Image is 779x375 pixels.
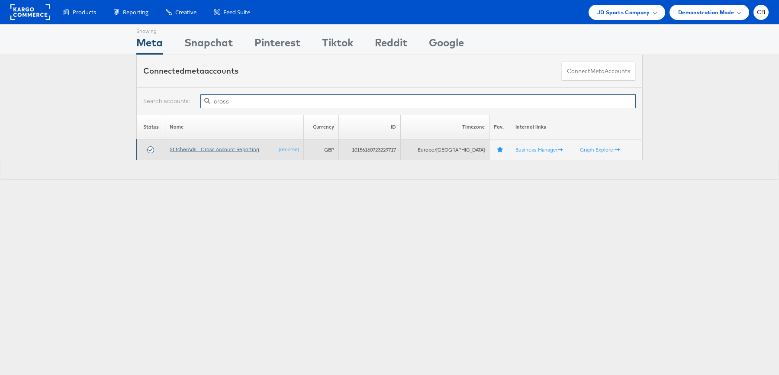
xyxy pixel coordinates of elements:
span: meta [590,67,605,75]
span: Products [73,8,96,16]
span: Creative [175,8,196,16]
span: Demonstration Mode [678,8,734,17]
th: Timezone [401,115,489,139]
span: CB [757,10,766,15]
div: Connected accounts [143,65,238,77]
a: Business Manager [515,146,563,153]
a: (rename) [279,146,299,153]
input: Filter [200,94,636,108]
td: 10156160723229717 [339,139,401,160]
div: Tiktok [322,35,353,55]
th: Status [137,115,165,139]
span: Reporting [123,8,148,16]
span: meta [184,66,204,76]
th: Name [165,115,304,139]
div: Snapchat [184,35,233,55]
div: Reddit [375,35,407,55]
span: Feed Suite [223,8,250,16]
td: GBP [303,139,338,160]
span: JD Sports Company [597,8,650,17]
button: ConnectmetaAccounts [561,61,636,81]
div: Showing [136,25,163,35]
a: StitcherAds - Cross Account Reporting [170,146,259,152]
div: Meta [136,35,163,55]
a: Graph Explorer [580,146,620,153]
td: Europe/[GEOGRAPHIC_DATA] [401,139,489,160]
div: Google [429,35,464,55]
div: Pinterest [254,35,300,55]
th: ID [339,115,401,139]
th: Currency [303,115,338,139]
